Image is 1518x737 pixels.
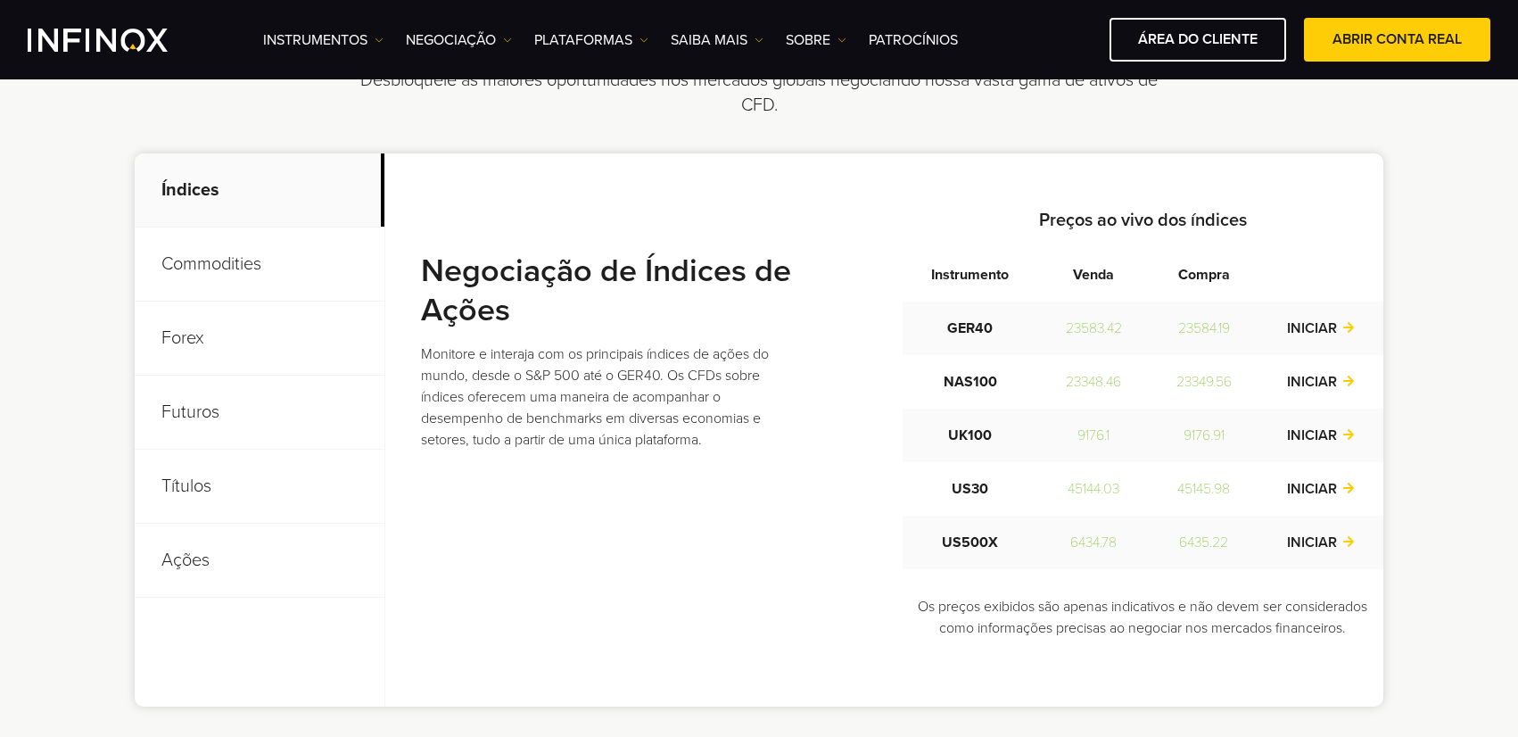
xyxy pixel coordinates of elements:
[903,596,1384,639] p: Os preços exibidos são apenas indicativos e não devem ser considerados como informações precisas ...
[1038,248,1149,302] th: Venda
[1149,462,1258,516] td: 45145.98
[903,409,1039,462] td: UK100
[534,29,648,51] a: PLATAFORMAS
[903,248,1039,302] th: Instrumento
[135,376,384,450] p: Futuros
[1110,18,1286,62] a: ÁREA DO CLIENTE
[1287,534,1355,551] a: INICIAR
[1038,302,1149,355] td: 23583.42
[263,29,384,51] a: Instrumentos
[135,228,384,302] p: Commodities
[1287,319,1355,337] a: INICIAR
[903,355,1039,409] td: NAS100
[903,302,1039,355] td: GER40
[1038,462,1149,516] td: 45144.03
[671,29,763,51] a: Saiba mais
[1304,18,1490,62] a: ABRIR CONTA REAL
[1038,355,1149,409] td: 23348.46
[135,524,384,598] p: Ações
[903,462,1039,516] td: US30
[28,29,210,52] a: INFINOX Logo
[421,344,806,451] p: Monitore e interaja com os principais índices de ações do mundo, desde o S&P 500 até o GER40. Os ...
[347,68,1172,118] p: Desbloqueie as maiores oportunidades nos mercados globais negociando nossa vasta gama de ativos d...
[1149,355,1258,409] td: 23349.56
[135,302,384,376] p: Forex
[1149,409,1258,462] td: 9176.91
[1287,373,1355,391] a: INICIAR
[1149,516,1258,569] td: 6435.22
[786,29,846,51] a: SOBRE
[1287,480,1355,498] a: INICIAR
[406,29,512,51] a: NEGOCIAÇÃO
[1038,516,1149,569] td: 6434.78
[1039,210,1247,231] strong: Preços ao vivo dos índices
[1038,409,1149,462] td: 9176.1
[421,252,791,329] strong: Negociação de Índices de Ações
[135,450,384,524] p: Títulos
[135,153,384,228] p: Índices
[869,29,958,51] a: Patrocínios
[1149,302,1258,355] td: 23584.19
[1149,248,1258,302] th: Compra
[1287,426,1355,444] a: INICIAR
[903,516,1039,569] td: US500X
